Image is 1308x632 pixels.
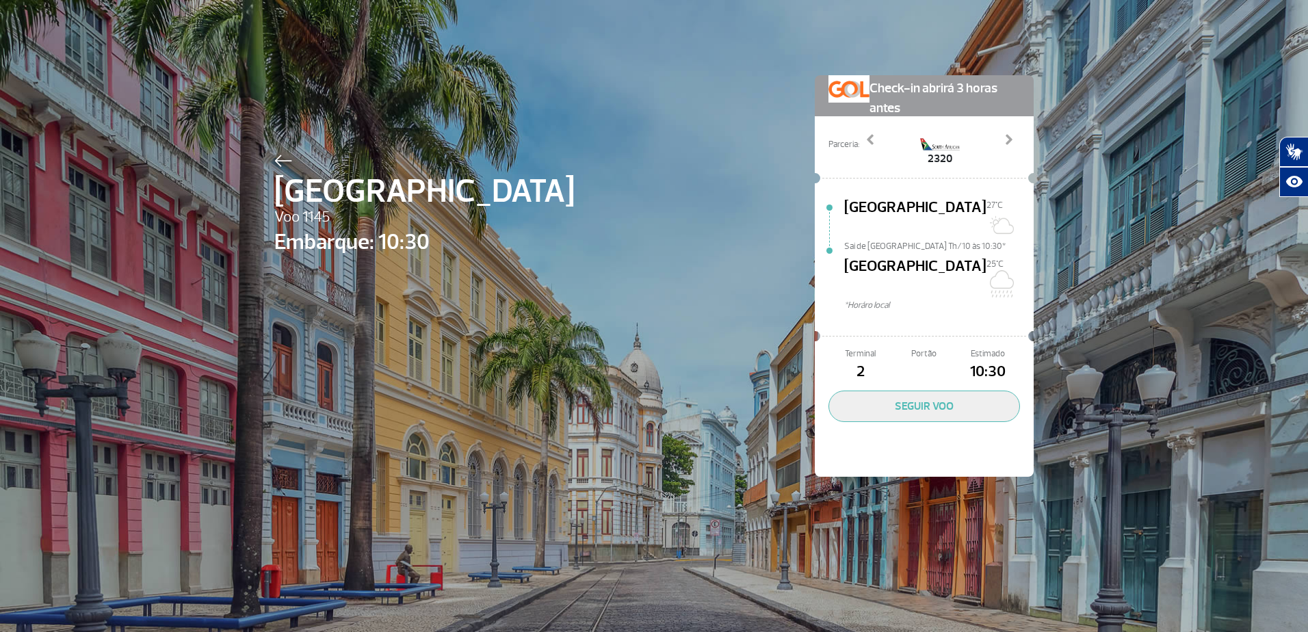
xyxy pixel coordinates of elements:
span: Portão [892,347,956,360]
span: [GEOGRAPHIC_DATA] [844,255,986,299]
button: SEGUIR VOO [828,391,1020,422]
span: Estimado [956,347,1020,360]
img: Sol com algumas nuvens [986,211,1014,239]
span: Check-in abrirá 3 horas antes [869,75,1020,118]
span: 10:30 [956,360,1020,384]
span: Sai de [GEOGRAPHIC_DATA] Th/10 às 10:30* [844,240,1034,250]
span: Terminal [828,347,892,360]
span: 2 [828,360,892,384]
span: Voo 1145 [274,206,575,229]
span: Embarque: 10:30 [274,226,575,259]
span: 2320 [919,150,960,167]
img: Chuvoso [986,270,1014,298]
span: Parceria: [828,138,859,151]
span: [GEOGRAPHIC_DATA] [844,196,986,240]
span: 25°C [986,259,1004,269]
span: [GEOGRAPHIC_DATA] [274,167,575,216]
button: Abrir recursos assistivos. [1279,167,1308,197]
button: Abrir tradutor de língua de sinais. [1279,137,1308,167]
div: Plugin de acessibilidade da Hand Talk. [1279,137,1308,197]
span: 27°C [986,200,1003,211]
span: *Horáro local [844,299,1034,312]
